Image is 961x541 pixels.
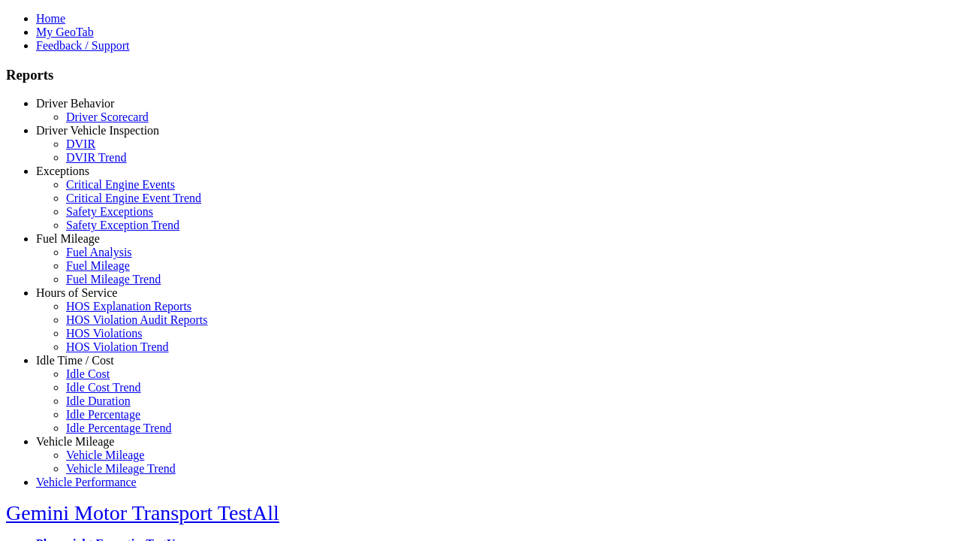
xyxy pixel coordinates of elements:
[66,422,171,434] a: Idle Percentage Trend
[66,367,110,380] a: Idle Cost
[66,192,201,204] a: Critical Engine Event Trend
[36,435,114,448] a: Vehicle Mileage
[66,178,175,191] a: Critical Engine Events
[36,12,65,25] a: Home
[66,151,126,164] a: DVIR Trend
[36,124,159,137] a: Driver Vehicle Inspection
[36,97,114,110] a: Driver Behavior
[66,300,191,313] a: HOS Explanation Reports
[66,205,153,218] a: Safety Exceptions
[66,110,149,123] a: Driver Scorecard
[66,381,141,394] a: Idle Cost Trend
[36,286,117,299] a: Hours of Service
[66,394,131,407] a: Idle Duration
[66,327,142,340] a: HOS Violations
[36,354,114,367] a: Idle Time / Cost
[6,67,955,83] h3: Reports
[66,313,208,326] a: HOS Violation Audit Reports
[36,232,100,245] a: Fuel Mileage
[36,26,94,38] a: My GeoTab
[36,476,137,488] a: Vehicle Performance
[6,501,279,524] a: Gemini Motor Transport TestAll
[66,246,132,258] a: Fuel Analysis
[66,273,161,286] a: Fuel Mileage Trend
[66,462,176,475] a: Vehicle Mileage Trend
[36,165,89,177] a: Exceptions
[66,340,169,353] a: HOS Violation Trend
[36,39,129,52] a: Feedback / Support
[66,259,130,272] a: Fuel Mileage
[66,138,95,150] a: DVIR
[66,449,144,461] a: Vehicle Mileage
[66,219,179,231] a: Safety Exception Trend
[66,408,140,421] a: Idle Percentage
